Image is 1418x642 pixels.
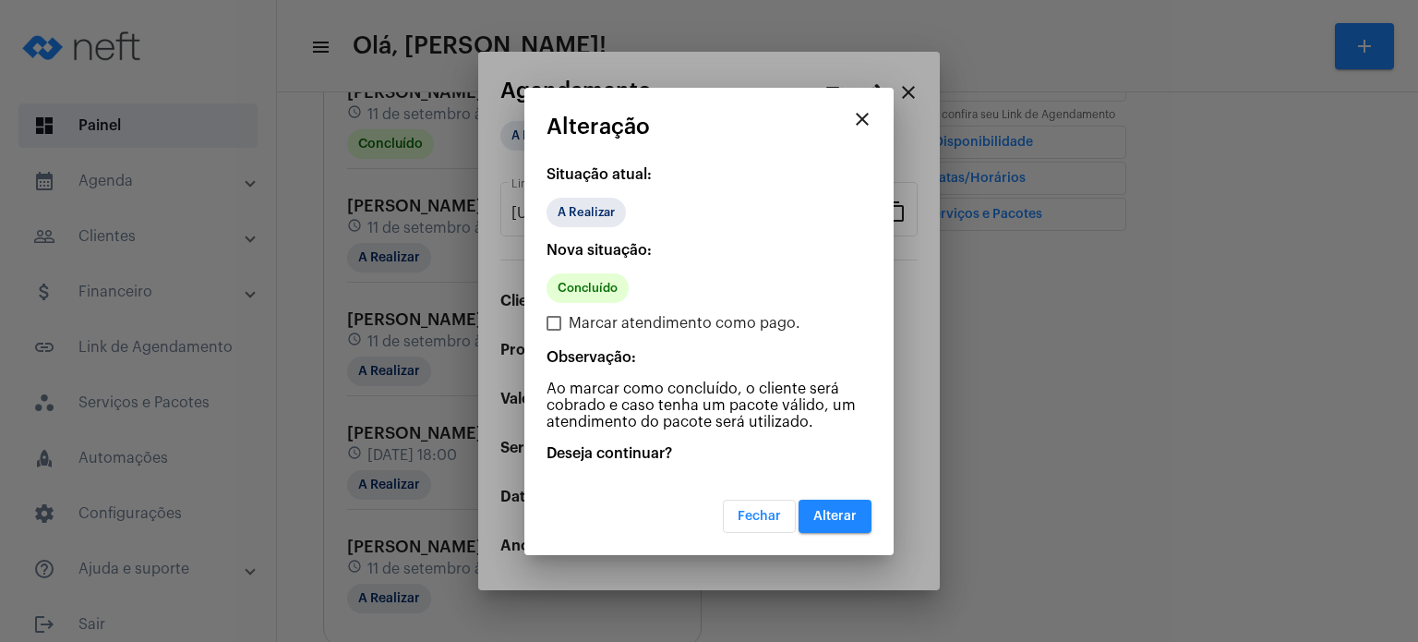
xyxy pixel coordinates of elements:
span: Alterar [813,510,857,523]
p: Situação atual: [547,166,871,183]
span: Alteração [547,115,650,139]
span: Marcar atendimento como pago. [569,312,800,334]
p: Ao marcar como concluído, o cliente será cobrado e caso tenha um pacote válido, um atendimento do... [547,381,871,430]
span: Fechar [738,510,781,523]
p: Deseja continuar? [547,445,871,462]
button: Fechar [723,500,796,533]
button: Alterar [799,500,871,533]
mat-chip: Concluído [547,273,629,303]
p: Observação: [547,349,871,366]
mat-chip: A Realizar [547,198,626,227]
mat-icon: close [851,108,873,130]
p: Nova situação: [547,242,871,259]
